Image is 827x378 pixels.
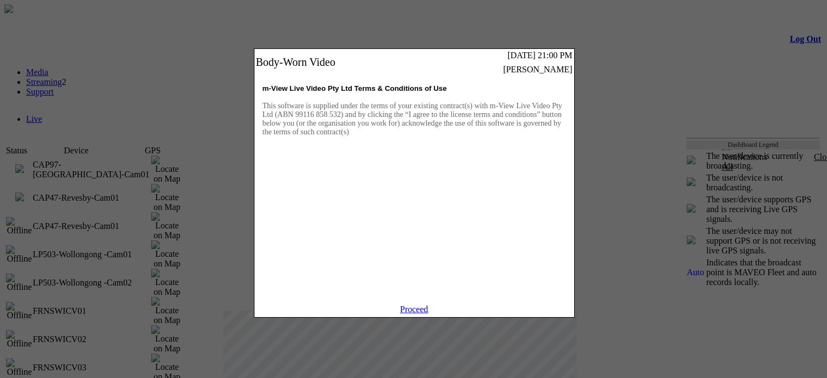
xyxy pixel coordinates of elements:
a: Proceed [400,305,428,314]
span: This software is supplied under the terms of your existing contract(s) with m-View Live Video Pty... [263,102,562,136]
div: Body-Worn Video [256,56,424,69]
td: [DATE] 21:00 PM [426,50,573,61]
td: [PERSON_NAME] [426,64,573,75]
span: m-View Live Video Pty Ltd Terms & Conditions of Use [263,84,447,92]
